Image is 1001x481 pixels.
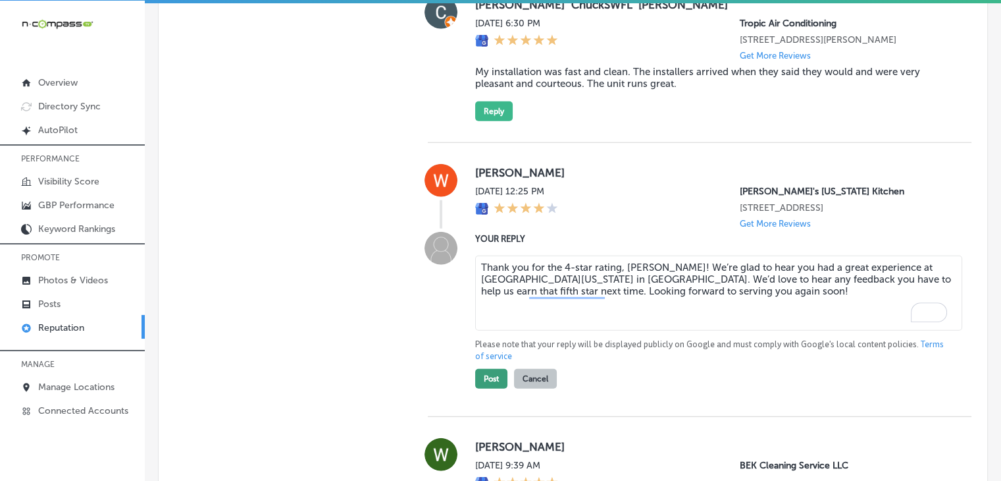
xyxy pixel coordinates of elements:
[38,382,115,393] p: Manage Locations
[740,34,950,45] p: 1342 whitfield ave
[475,18,558,29] label: [DATE] 6:30 PM
[475,460,558,471] label: [DATE] 9:39 AM
[475,101,513,121] button: Reply
[38,101,101,112] p: Directory Sync
[475,339,950,362] p: Please note that your reply will be displayed publicly on Google and must comply with Google's lo...
[475,66,950,90] blockquote: My installation was fast and clean. The installers arrived when they said they would and were ver...
[740,219,811,229] p: Get More Reviews
[475,234,950,244] label: YOUR REPLY
[36,76,46,87] img: tab_domain_overview_orange.svg
[37,21,64,32] div: v 4.0.25
[475,166,950,179] label: [PERSON_NAME]
[475,339,944,362] a: Terms of service
[38,322,84,333] p: Reputation
[424,232,457,265] img: Image
[50,78,118,86] div: Domain Overview
[21,18,93,30] img: 660ab0bf-5cc7-4cb8-ba1c-48b5ae0f18e60NCTV_CLogo_TV_Black_-500x88.png
[38,223,115,235] p: Keyword Rankings
[514,369,557,389] button: Cancel
[21,34,32,45] img: website_grey.svg
[34,34,145,45] div: Domain: [DOMAIN_NAME]
[475,369,507,389] button: Post
[38,176,99,187] p: Visibility Score
[38,405,128,416] p: Connected Accounts
[740,460,950,471] p: BEK Cleaning Service LLC
[475,440,950,453] label: [PERSON_NAME]
[740,186,950,197] p: Popeye's Louisiana Kitchen
[38,298,61,310] p: Posts
[38,125,78,136] p: AutoPilot
[131,76,141,87] img: tab_keywords_by_traffic_grey.svg
[145,78,222,86] div: Keywords by Traffic
[38,200,115,211] p: GBP Performance
[740,51,811,61] p: Get More Reviews
[21,21,32,32] img: logo_orange.svg
[494,202,558,217] div: 4 Stars
[740,202,950,213] p: 461 Western Bypass
[38,77,78,88] p: Overview
[475,186,558,197] label: [DATE] 12:25 PM
[740,18,950,29] p: Tropic Air Conditioning
[494,34,558,49] div: 5 Stars
[475,256,962,331] textarea: To enrich screen reader interactions, please activate Accessibility in Grammarly extension settings
[38,275,108,286] p: Photos & Videos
